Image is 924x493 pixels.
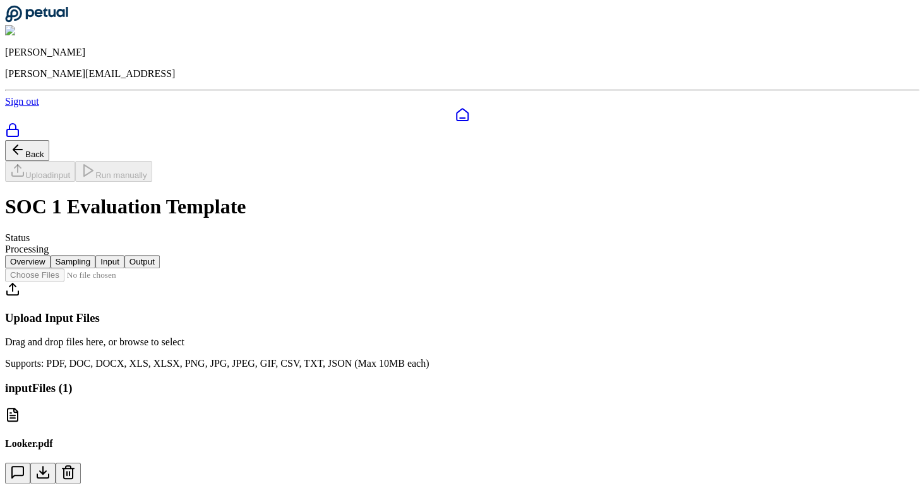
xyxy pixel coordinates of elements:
a: SOC [5,122,919,140]
h4: Looker.pdf [5,438,919,449]
button: Overview [5,255,51,268]
a: Sign out [5,96,39,107]
button: Uploadinput [5,161,75,182]
button: Sampling [51,255,96,268]
button: Add/Edit Description [5,463,30,484]
a: Dashboard [5,107,919,122]
p: Drag and drop files here, or browse to select [5,336,919,348]
div: Status [5,232,919,244]
h3: input Files ( 1 ) [5,381,919,395]
p: [PERSON_NAME] [5,47,919,58]
nav: Tabs [5,255,919,268]
h3: Upload Input Files [5,311,919,325]
button: Download File [30,463,56,484]
p: [PERSON_NAME][EMAIL_ADDRESS] [5,68,919,80]
button: Input [95,255,124,268]
button: Back [5,140,49,161]
h1: SOC 1 Evaluation Template [5,195,919,218]
button: Run manually [75,161,152,182]
button: Output [124,255,160,268]
p: Supports: PDF, DOC, DOCX, XLS, XLSX, PNG, JPG, JPEG, GIF, CSV, TXT, JSON (Max 10MB each) [5,358,919,369]
div: Processing [5,244,919,255]
a: Go to Dashboard [5,14,68,25]
img: Eliot Walker [5,25,66,37]
button: Delete File [56,463,81,484]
